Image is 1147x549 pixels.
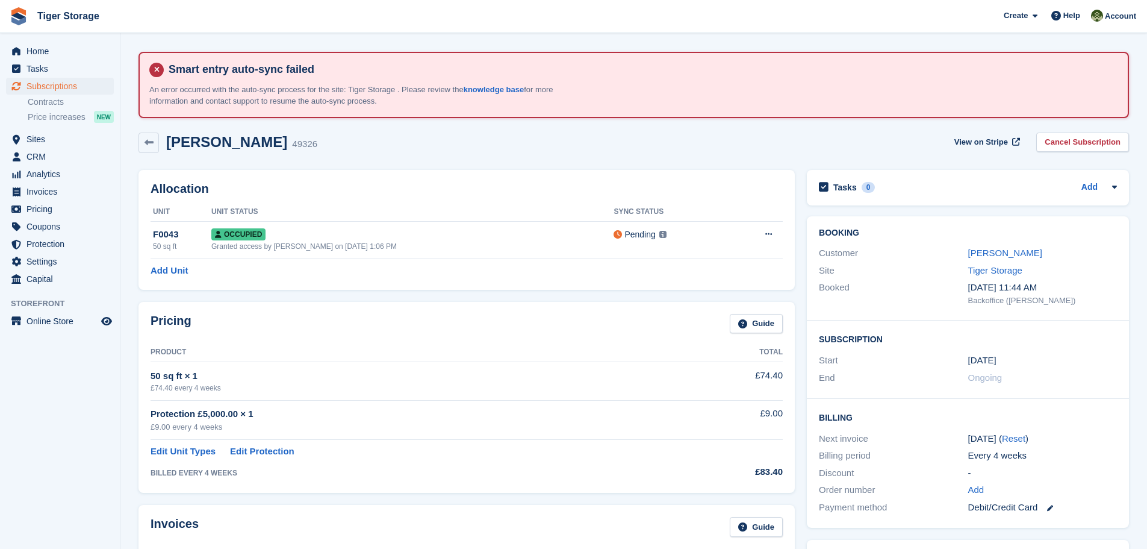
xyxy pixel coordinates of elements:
[819,371,968,385] div: End
[819,246,968,260] div: Customer
[968,432,1117,446] div: [DATE] ( )
[6,60,114,77] a: menu
[26,218,99,235] span: Coupons
[292,137,317,151] div: 49326
[230,445,294,459] a: Edit Protection
[6,236,114,253] a: menu
[681,465,783,479] div: £83.40
[151,468,681,478] div: BILLED EVERY 4 WEEKS
[151,369,681,383] div: 50 sq ft × 1
[26,236,99,253] span: Protection
[624,228,655,241] div: Pending
[26,131,99,148] span: Sites
[819,411,1117,423] h2: Billing
[1004,10,1028,22] span: Create
[950,133,1022,152] a: View on Stripe
[819,466,968,480] div: Discount
[681,343,783,362] th: Total
[26,60,99,77] span: Tasks
[968,248,1042,258] a: [PERSON_NAME]
[614,202,728,222] th: Sync Status
[1002,433,1025,444] a: Reset
[968,466,1117,480] div: -
[211,202,614,222] th: Unit Status
[1081,181,1098,195] a: Add
[211,228,266,240] span: Occupied
[6,43,114,60] a: menu
[26,166,99,183] span: Analytics
[151,264,188,278] a: Add Unit
[151,421,681,433] div: £9.00 every 4 weeks
[151,202,211,222] th: Unit
[6,148,114,165] a: menu
[211,241,614,252] div: Granted access by [PERSON_NAME] on [DATE] 1:06 PM
[1036,133,1129,152] a: Cancel Subscription
[968,354,996,368] time: 2024-08-18 23:00:00 UTC
[6,201,114,218] a: menu
[28,111,85,123] span: Price increases
[151,517,199,537] h2: Invoices
[11,298,120,310] span: Storefront
[26,271,99,287] span: Capital
[26,148,99,165] span: CRM
[28,96,114,108] a: Contracts
[151,343,681,362] th: Product
[6,131,114,148] a: menu
[819,281,968,306] div: Booked
[968,372,1002,383] span: Ongoing
[968,483,984,497] a: Add
[153,228,211,242] div: F0043
[6,253,114,270] a: menu
[819,483,968,497] div: Order number
[153,241,211,252] div: 50 sq ft
[26,78,99,95] span: Subscriptions
[968,449,1117,463] div: Every 4 weeks
[968,281,1117,295] div: [DATE] 11:44 AM
[26,253,99,270] span: Settings
[6,313,114,330] a: menu
[6,183,114,200] a: menu
[28,110,114,124] a: Price increases NEW
[833,182,857,193] h2: Tasks
[99,314,114,328] a: Preview store
[730,517,783,537] a: Guide
[26,183,99,200] span: Invoices
[6,271,114,287] a: menu
[6,166,114,183] a: menu
[149,84,571,107] p: An error occurred with the auto-sync process for the site: Tiger Storage . Please review the for ...
[954,136,1008,148] span: View on Stripe
[1105,10,1136,22] span: Account
[10,7,28,25] img: stora-icon-8386f47178a22dfd0bd8f6a31ec36ba5ce8667c1dd55bd0f319d3a0aa187defe.svg
[26,43,99,60] span: Home
[681,400,783,439] td: £9.00
[26,201,99,218] span: Pricing
[151,407,681,421] div: Protection £5,000.00 × 1
[968,265,1022,275] a: Tiger Storage
[151,445,216,459] a: Edit Unit Types
[26,313,99,330] span: Online Store
[6,78,114,95] a: menu
[968,501,1117,515] div: Debit/Credit Card
[659,231,667,238] img: icon-info-grey-7440780725fd019a000dd9b08b2336e03edf1995a4989e88bcd33f0948082b44.svg
[6,218,114,235] a: menu
[151,383,681,394] div: £74.40 every 4 weeks
[968,295,1117,307] div: Backoffice ([PERSON_NAME])
[819,449,968,463] div: Billing period
[94,111,114,123] div: NEW
[33,6,104,26] a: Tiger Storage
[819,354,968,368] div: Start
[862,182,875,193] div: 0
[819,333,1117,345] h2: Subscription
[819,432,968,446] div: Next invoice
[151,182,783,196] h2: Allocation
[166,134,287,150] h2: [PERSON_NAME]
[1063,10,1080,22] span: Help
[164,63,1118,77] h4: Smart entry auto-sync failed
[819,228,1117,238] h2: Booking
[1091,10,1103,22] img: Matthew Ellwood
[730,314,783,334] a: Guide
[151,314,191,334] h2: Pricing
[819,264,968,278] div: Site
[681,362,783,400] td: £74.40
[464,85,524,94] a: knowledge base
